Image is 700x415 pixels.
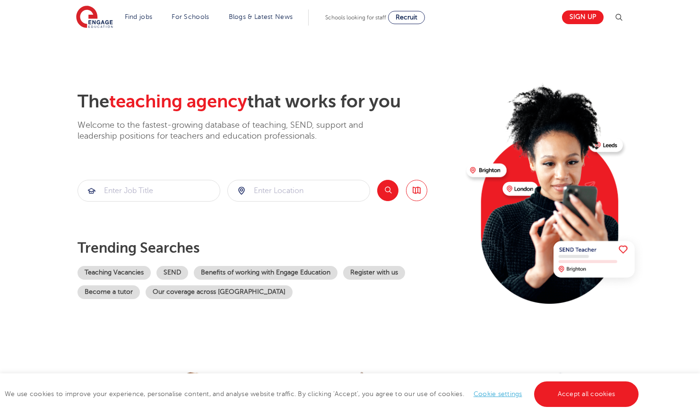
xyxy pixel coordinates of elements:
span: Schools looking for staff [325,14,386,21]
a: Become a tutor [78,285,140,299]
a: SEND [156,266,188,280]
a: For Schools [172,13,209,20]
h2: The that works for you [78,91,459,113]
a: Teaching Vacancies [78,266,151,280]
p: Welcome to the fastest-growing database of teaching, SEND, support and leadership positions for t... [78,120,389,142]
a: Benefits of working with Engage Education [194,266,337,280]
a: Accept all cookies [534,381,639,407]
span: Recruit [396,14,417,21]
a: Register with us [343,266,405,280]
span: We use cookies to improve your experience, personalise content, and analyse website traffic. By c... [5,390,641,397]
input: Submit [78,180,220,201]
span: teaching agency [109,91,247,112]
a: Blogs & Latest News [229,13,293,20]
a: Recruit [388,11,425,24]
button: Search [377,180,398,201]
img: Engage Education [76,6,113,29]
a: Our coverage across [GEOGRAPHIC_DATA] [146,285,293,299]
a: Sign up [562,10,604,24]
p: Trending searches [78,239,459,256]
a: Find jobs [125,13,153,20]
input: Submit [228,180,370,201]
div: Submit [227,180,370,202]
a: Cookie settings [474,390,522,397]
